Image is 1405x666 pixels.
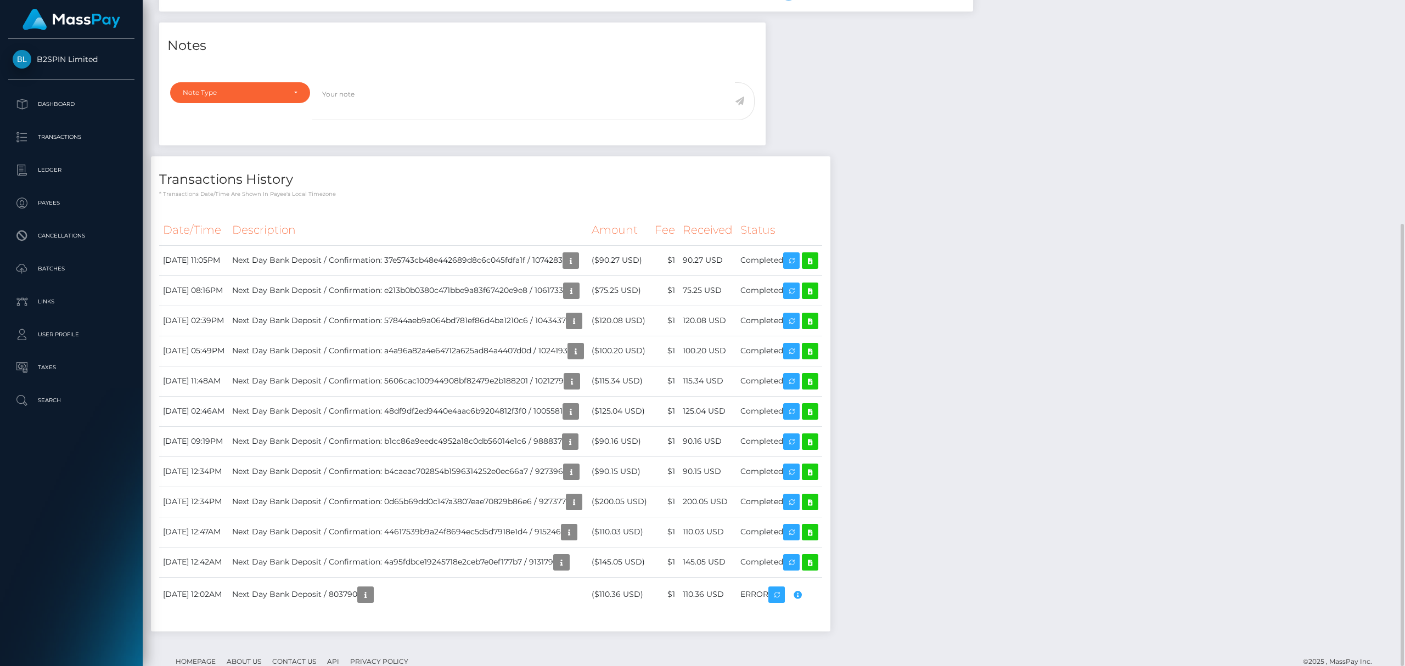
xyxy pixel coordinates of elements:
a: Cancellations [8,222,134,250]
td: $1 [651,517,679,547]
td: Completed [737,426,822,456]
td: Next Day Bank Deposit / Confirmation: 4a95fdbce19245718e2ceb7e0ef177b7 / 913179 [228,547,588,577]
td: Next Day Bank Deposit / Confirmation: 37e5743cb48e442689d8c6c045fdfa1f / 1074283 [228,245,588,275]
td: ($110.36 USD) [588,577,651,612]
td: Completed [737,366,822,396]
td: 125.04 USD [679,396,737,426]
p: Taxes [13,359,130,376]
td: Next Day Bank Deposit / Confirmation: b4caeac702854b1596314252e0ec66a7 / 927396 [228,456,588,487]
td: [DATE] 08:16PM [159,275,228,306]
td: [DATE] 05:49PM [159,336,228,366]
td: [DATE] 12:47AM [159,517,228,547]
td: 90.16 USD [679,426,737,456]
td: ($110.03 USD) [588,517,651,547]
td: $1 [651,366,679,396]
td: 200.05 USD [679,487,737,517]
td: ($115.34 USD) [588,366,651,396]
p: Transactions [13,129,130,145]
td: Completed [737,396,822,426]
div: Note Type [183,88,285,97]
a: Payees [8,189,134,217]
a: Links [8,288,134,315]
td: $1 [651,426,679,456]
td: Completed [737,456,822,487]
td: Completed [737,275,822,306]
h4: Transactions History [159,170,822,189]
th: Description [228,215,588,245]
td: ($145.05 USD) [588,547,651,577]
td: 110.03 USD [679,517,737,547]
td: ($90.27 USD) [588,245,651,275]
p: Search [13,392,130,409]
img: MassPay Logo [23,9,120,30]
p: * Transactions date/time are shown in payee's local timezone [159,190,822,198]
td: ($100.20 USD) [588,336,651,366]
p: Batches [13,261,130,277]
td: $1 [651,306,679,336]
h4: Notes [167,36,757,55]
a: Dashboard [8,91,134,118]
td: 100.20 USD [679,336,737,366]
td: $1 [651,396,679,426]
td: Next Day Bank Deposit / 803790 [228,577,588,612]
td: $1 [651,456,679,487]
td: 75.25 USD [679,275,737,306]
p: Cancellations [13,228,130,244]
td: ERROR [737,577,822,612]
th: Fee [651,215,679,245]
p: Dashboard [13,96,130,112]
td: ($200.05 USD) [588,487,651,517]
td: 120.08 USD [679,306,737,336]
td: [DATE] 12:34PM [159,456,228,487]
td: [DATE] 02:46AM [159,396,228,426]
td: [DATE] 09:19PM [159,426,228,456]
td: [DATE] 11:05PM [159,245,228,275]
th: Received [679,215,737,245]
td: 90.27 USD [679,245,737,275]
td: Completed [737,306,822,336]
p: Links [13,294,130,310]
td: $1 [651,487,679,517]
a: Transactions [8,123,134,151]
a: Batches [8,255,134,283]
td: Completed [737,336,822,366]
td: Next Day Bank Deposit / Confirmation: 57844aeb9a064bd781ef86d4ba1210c6 / 1043437 [228,306,588,336]
img: B2SPIN Limited [13,50,31,69]
td: Next Day Bank Deposit / Confirmation: 48df9df2ed9440e4aac6b9204812f3f0 / 1005581 [228,396,588,426]
td: $1 [651,336,679,366]
td: Next Day Bank Deposit / Confirmation: 44617539b9a24f8694ec5d5d7918e1d4 / 915246 [228,517,588,547]
td: $1 [651,577,679,612]
a: Ledger [8,156,134,184]
td: ($120.08 USD) [588,306,651,336]
td: 145.05 USD [679,547,737,577]
td: Completed [737,517,822,547]
a: User Profile [8,321,134,348]
td: [DATE] 12:02AM [159,577,228,612]
td: Next Day Bank Deposit / Confirmation: e213b0b0380c471bbe9a83f67420e9e8 / 1061733 [228,275,588,306]
th: Date/Time [159,215,228,245]
td: [DATE] 12:42AM [159,547,228,577]
td: [DATE] 12:34PM [159,487,228,517]
td: ($90.15 USD) [588,456,651,487]
td: [DATE] 02:39PM [159,306,228,336]
td: Completed [737,547,822,577]
td: Next Day Bank Deposit / Confirmation: b1cc86a9eedc4952a18c0db56014e1c6 / 988837 [228,426,588,456]
td: [DATE] 11:48AM [159,366,228,396]
td: 90.15 USD [679,456,737,487]
td: Next Day Bank Deposit / Confirmation: 0d65b69dd0c147a3807eae70829b86e6 / 927377 [228,487,588,517]
th: Amount [588,215,651,245]
p: Payees [13,195,130,211]
td: $1 [651,245,679,275]
button: Note Type [170,82,310,103]
td: $1 [651,275,679,306]
td: ($125.04 USD) [588,396,651,426]
span: B2SPIN Limited [8,54,134,64]
a: Taxes [8,354,134,381]
th: Status [737,215,822,245]
a: Search [8,387,134,414]
td: ($75.25 USD) [588,275,651,306]
td: $1 [651,547,679,577]
td: Next Day Bank Deposit / Confirmation: a4a96a82a4e64712a625ad84a4407d0d / 1024193 [228,336,588,366]
td: 115.34 USD [679,366,737,396]
td: ($90.16 USD) [588,426,651,456]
